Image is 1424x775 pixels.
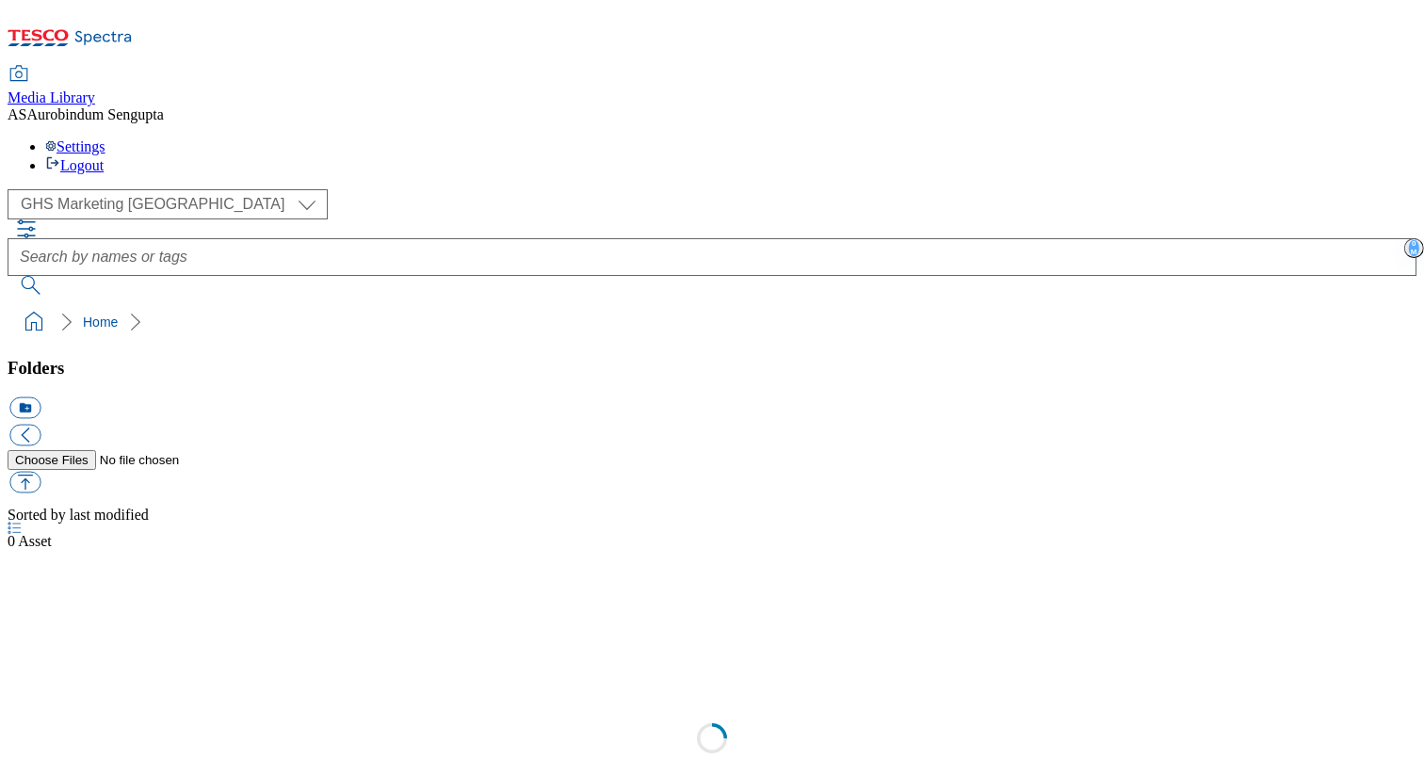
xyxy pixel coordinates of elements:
[8,67,95,106] a: Media Library
[45,157,104,173] a: Logout
[8,507,149,523] span: Sorted by last modified
[8,106,26,122] span: AS
[8,89,95,105] span: Media Library
[26,106,163,122] span: Aurobindum Sengupta
[8,304,1416,340] nav: breadcrumb
[8,238,1416,276] input: Search by names or tags
[8,533,52,549] span: Asset
[8,533,18,549] span: 0
[83,315,118,330] a: Home
[8,358,1416,379] h3: Folders
[45,138,105,154] a: Settings
[19,307,49,337] a: home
